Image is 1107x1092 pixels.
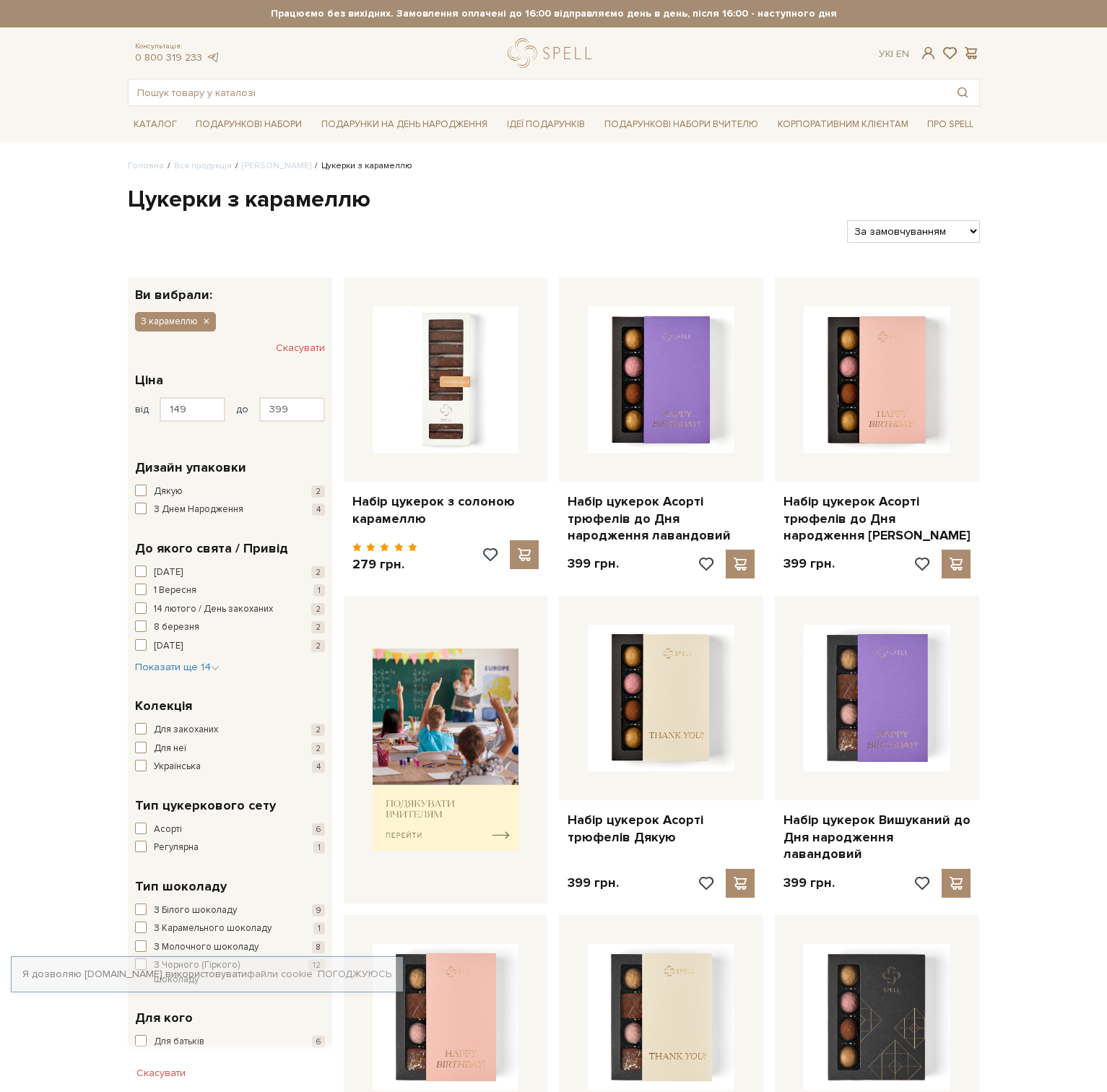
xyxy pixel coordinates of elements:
div: Ук [879,48,909,61]
span: З Білого шоколаду [154,903,237,918]
button: 8 березня 2 [135,620,325,635]
span: До якого свята / Привід [135,539,288,558]
a: En [896,48,909,60]
span: Показати ще 14 [135,661,220,673]
a: logo [508,38,598,68]
a: Ідеї подарунків [501,113,591,136]
button: Регулярна 1 [135,841,325,855]
span: 1 Вересня [154,584,196,598]
span: 2 [311,640,325,652]
a: Головна [128,160,164,171]
a: Набір цукерок Асорті трюфелів до Дня народження [PERSON_NAME] [783,493,971,544]
span: 2 [311,485,325,498]
a: Вся продукція [174,160,232,171]
button: З карамеллю [135,312,216,331]
a: Про Spell [921,113,979,136]
span: 4 [312,760,325,773]
button: Показати ще 14 [135,660,220,675]
span: Асорті [154,823,182,837]
span: 2 [311,603,325,615]
span: Тип цукеркового сету [135,796,276,815]
p: 399 грн. [783,555,835,572]
img: banner [373,649,519,851]
span: | [891,48,893,60]
span: Колекція [135,696,192,716]
button: Для друзів 14 [135,1054,325,1068]
span: 14 лютого / День закоханих [154,602,273,617]
span: Дякую [154,485,183,499]
button: З Карамельного шоколаду 1 [135,922,325,936]
span: 4 [312,503,325,516]
a: Набір цукерок Асорті трюфелів Дякую [568,812,755,846]
a: Каталог [128,113,183,136]
span: 2 [311,742,325,755]
p: 399 грн. [783,875,835,891]
a: Погоджуюсь [318,968,391,981]
button: 1 Вересня 1 [135,584,325,598]
span: Для друзів [154,1054,201,1068]
h1: Цукерки з карамеллю [128,185,980,215]
span: 1 [313,584,325,597]
a: файли cookie [247,968,313,980]
span: 6 [312,1036,325,1048]
span: Українська [154,760,201,774]
div: Я дозволяю [DOMAIN_NAME] використовувати [12,968,403,981]
span: Консультація: [135,42,220,51]
a: Набір цукерок з солоною карамеллю [352,493,539,527]
button: З Молочного шоколаду 8 [135,940,325,955]
a: Набір цукерок Асорті трюфелів до Дня народження лавандовий [568,493,755,544]
button: Для батьків 6 [135,1035,325,1049]
span: Дизайн упаковки [135,458,246,477]
button: 14 лютого / День закоханих 2 [135,602,325,617]
span: Для батьків [154,1035,204,1049]
input: Пошук товару у каталозі [129,79,946,105]
span: Тип шоколаду [135,877,227,896]
span: Для закоханих [154,723,218,737]
span: З карамеллю [141,315,198,328]
button: Пошук товару у каталозі [946,79,979,105]
a: [PERSON_NAME] [242,160,311,171]
button: Для закоханих 2 [135,723,325,737]
a: Набір цукерок Вишуканий до Дня народження лавандовий [783,812,971,862]
a: Подарунки на День народження [316,113,493,136]
a: Подарункові набори Вчителю [599,112,764,136]
button: Українська 4 [135,760,325,774]
span: Ціна [135,370,163,390]
span: Регулярна [154,841,199,855]
span: до [236,403,248,416]
span: З Днем Народження [154,503,243,517]
span: 2 [311,566,325,578]
input: Ціна [259,397,325,422]
button: Дякую 2 [135,485,325,499]
button: Асорті 6 [135,823,325,837]
span: Для неї [154,742,186,756]
a: Корпоративним клієнтам [772,113,914,136]
span: 6 [312,823,325,836]
button: [DATE] 2 [135,565,325,580]
span: 1 [313,841,325,854]
span: 1 [313,922,325,935]
li: Цукерки з карамеллю [311,160,412,173]
p: 279 грн. [352,556,418,573]
span: від [135,403,149,416]
a: Подарункові набори [190,113,308,136]
span: 2 [311,621,325,633]
button: Скасувати [276,337,325,360]
div: Ви вибрали: [128,277,332,301]
button: [DATE] 2 [135,639,325,654]
button: З Днем Народження 4 [135,503,325,517]
span: З Карамельного шоколаду [154,922,272,936]
span: З Молочного шоколаду [154,940,259,955]
strong: Працюємо без вихідних. Замовлення оплачені до 16:00 відправляємо день в день, після 16:00 - насту... [128,7,980,20]
p: 399 грн. [568,555,619,572]
span: [DATE] [154,639,183,654]
span: 8 [312,941,325,953]
span: 8 березня [154,620,199,635]
button: З Білого шоколаду 9 [135,903,325,918]
span: 9 [312,904,325,916]
p: 399 грн. [568,875,619,891]
span: Для кого [135,1008,193,1028]
button: Скасувати [128,1062,194,1085]
a: 0 800 319 233 [135,51,202,64]
button: Для неї 2 [135,742,325,756]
